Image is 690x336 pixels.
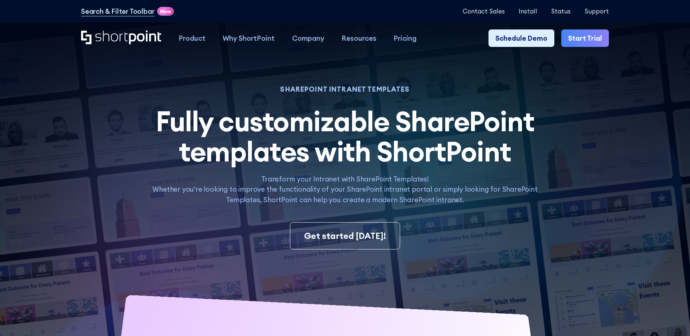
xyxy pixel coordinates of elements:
p: Transform your Intranet with SharePoint Templates! Whether you're looking to improve the function... [143,174,547,205]
a: Install [519,8,537,15]
div: Pricing [394,33,416,43]
h1: SHAREPOINT INTRANET TEMPLATES [143,86,547,92]
span: Fully customizable SharePoint templates with ShortPoint [156,104,534,169]
a: Search & Filter Toolbar [81,6,155,16]
div: Company [292,33,324,43]
a: Support [585,8,609,15]
a: Home [81,31,161,45]
a: Get started [DATE]! [290,222,400,250]
a: Company [283,29,333,47]
a: Status [551,8,571,15]
a: Product [170,29,214,47]
a: Schedule Demo [488,29,554,47]
a: Contact Sales [463,8,505,15]
a: Resources [333,29,385,47]
div: Resources [342,33,376,43]
div: Product [179,33,206,43]
a: Start Trial [561,29,609,47]
div: Why ShortPoint [223,33,275,43]
a: Pricing [385,29,425,47]
a: Why ShortPoint [214,29,283,47]
div: Get started [DATE]! [304,229,386,243]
